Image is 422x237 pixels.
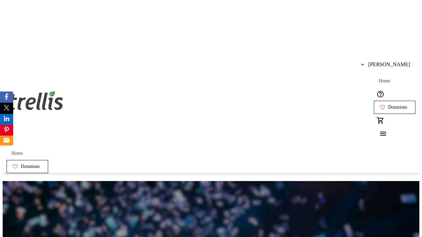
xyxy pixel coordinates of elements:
button: Cart [374,114,387,127]
span: Home [12,151,23,156]
button: [PERSON_NAME] [356,58,415,71]
a: Home [7,147,28,160]
span: Donations [21,164,40,169]
a: Donations [7,160,48,173]
a: Home [374,74,395,88]
span: Donations [388,105,407,110]
a: Donations [374,101,415,114]
img: Orient E2E Organization PemfrV35yR's Logo [7,84,65,117]
span: Home [379,78,390,84]
span: [PERSON_NAME] [368,62,410,67]
button: Help [374,88,387,101]
button: Menu [374,127,387,140]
